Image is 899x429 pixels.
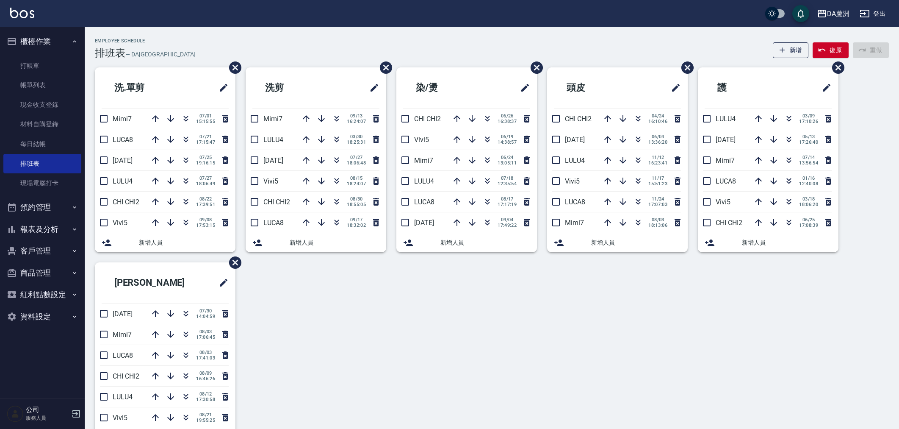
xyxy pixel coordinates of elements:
span: 09/13 [347,113,366,119]
span: Vivi5 [414,136,429,144]
h2: 染/燙 [403,72,483,103]
button: save [792,5,809,22]
span: 12:35:54 [498,181,517,187]
span: 16:46:26 [196,376,215,382]
span: 修改班表的標題 [816,78,832,98]
button: 資料設定 [3,306,81,328]
span: 新增人員 [591,238,681,247]
span: 17:26:40 [799,139,818,145]
span: Mimi7 [716,156,735,164]
span: 06/25 [799,217,818,223]
span: 新增人員 [440,238,530,247]
span: 03/18 [799,196,818,202]
span: 修改班表的標題 [213,273,229,293]
span: LULU4 [113,177,133,185]
span: 18:06:20 [799,202,818,207]
span: 新增人員 [139,238,229,247]
img: Person [7,405,24,422]
span: Vivi5 [716,198,730,206]
span: 刪除班表 [373,55,393,80]
span: 07/18 [498,175,517,181]
div: 新增人員 [246,233,386,252]
span: 刪除班表 [223,250,243,275]
div: DA蘆洲 [827,8,849,19]
span: 07/30 [196,308,215,314]
span: 07/14 [799,155,818,160]
a: 現金收支登錄 [3,95,81,114]
p: 服務人員 [26,414,69,422]
button: DA蘆洲 [813,5,853,22]
span: LULU4 [716,115,736,123]
span: [DATE] [414,219,434,227]
span: LUCA8 [414,198,434,206]
span: 15:15:55 [196,119,215,124]
span: 19:55:25 [196,418,215,423]
span: 17:08:39 [799,223,818,228]
span: 07/27 [196,175,215,181]
span: 16:38:37 [498,119,517,124]
span: 06/04 [648,134,667,139]
span: 17:10:26 [799,119,818,124]
a: 帳單列表 [3,75,81,95]
span: 12:40:08 [799,181,818,187]
span: 07/25 [196,155,215,160]
span: 18:06:48 [347,160,366,166]
h3: 排班表 [95,47,125,59]
span: 14:04:59 [196,314,215,319]
a: 打帳單 [3,56,81,75]
span: 03/09 [799,113,818,119]
span: 09/08 [196,217,215,223]
div: 新增人員 [547,233,688,252]
span: 17:39:51 [196,202,215,207]
span: 07/01 [196,113,215,119]
span: Mimi7 [263,115,282,123]
h6: — DA[GEOGRAPHIC_DATA] [125,50,196,59]
span: 09/04 [498,217,517,223]
span: CHI CHI2 [263,198,290,206]
button: 新增 [773,42,809,58]
div: 新增人員 [396,233,537,252]
span: 07/27 [347,155,366,160]
button: 登出 [856,6,889,22]
span: 19:16:15 [196,160,215,166]
span: 17:41:03 [196,355,215,361]
button: 復原 [813,42,849,58]
span: Mimi7 [113,331,132,339]
span: Vivi5 [113,219,127,227]
span: 14:38:57 [498,139,517,145]
span: LULU4 [113,393,133,401]
span: 13:36:20 [648,139,667,145]
span: 修改班表的標題 [666,78,681,98]
button: 客戶管理 [3,240,81,262]
span: 11/17 [648,175,667,181]
span: 08/03 [196,329,215,334]
span: 07/21 [196,134,215,139]
span: 17:17:19 [498,202,517,207]
span: Vivi5 [565,177,580,185]
span: [DATE] [113,156,133,164]
span: LULU4 [263,136,283,144]
span: 18:55:05 [347,202,366,207]
span: 04/24 [648,113,667,119]
span: 18:24:07 [347,181,366,187]
button: 預約管理 [3,196,81,218]
h5: 公司 [26,406,69,414]
span: 18:32:02 [347,223,366,228]
span: 刪除班表 [524,55,544,80]
span: [DATE] [565,136,585,144]
span: LUCA8 [113,136,133,144]
h2: 洗剪 [252,72,330,103]
span: 08/30 [347,196,366,202]
span: LUCA8 [565,198,585,206]
span: 08/21 [196,412,215,418]
h2: 洗.單剪 [102,72,185,103]
h2: Employee Schedule [95,38,196,44]
span: 17:07:03 [648,202,667,207]
span: Vivi5 [113,414,127,422]
span: LUCA8 [113,351,133,359]
span: 刪除班表 [826,55,846,80]
span: LUCA8 [263,219,284,227]
span: 13:05:11 [498,160,517,166]
span: CHI CHI2 [565,115,592,123]
span: 05/13 [799,134,818,139]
